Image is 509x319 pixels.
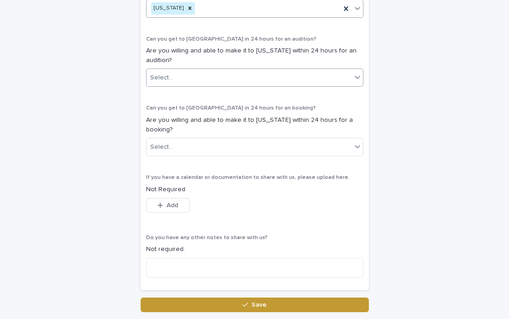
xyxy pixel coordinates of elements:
p: Not Required [146,185,363,194]
span: Save [252,302,267,308]
div: Select... [150,73,173,83]
span: Can you get to [GEOGRAPHIC_DATA] in 24 hours for an audition? [146,37,316,42]
div: Select... [150,142,173,152]
button: Add [146,198,190,213]
span: Can you get to [GEOGRAPHIC_DATA] in 24 hours for an booking? [146,105,316,111]
span: Do you have any other notes to share with us? [146,235,268,241]
div: [US_STATE] [151,2,185,15]
span: Add [167,202,178,209]
p: Are you willing and able to make it to [US_STATE] within 24 hours for a booking? [146,115,363,135]
button: Save [141,298,369,312]
p: Are you willing and able to make it to [US_STATE] within 24 hours for an audition? [146,46,363,65]
span: If you have a calendar or documentation to share with us, please upload here. [146,175,350,180]
p: Not required. [146,245,363,254]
